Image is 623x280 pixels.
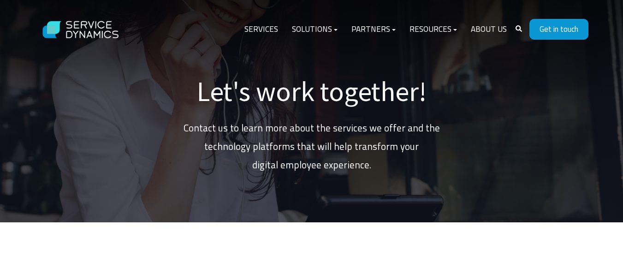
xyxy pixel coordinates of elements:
[403,18,464,41] a: Resources
[171,75,452,108] h1: Let's work together!
[35,12,127,48] img: Service Dynamics Logo - White
[171,119,452,193] p: Contact us to learn more about the services we offer and the technology platforms that will help ...
[237,18,285,41] a: Services
[529,19,588,40] a: Get in touch
[237,18,514,41] div: Navigation Menu
[285,18,344,41] a: Solutions
[344,18,403,41] a: Partners
[464,18,514,41] a: About Us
